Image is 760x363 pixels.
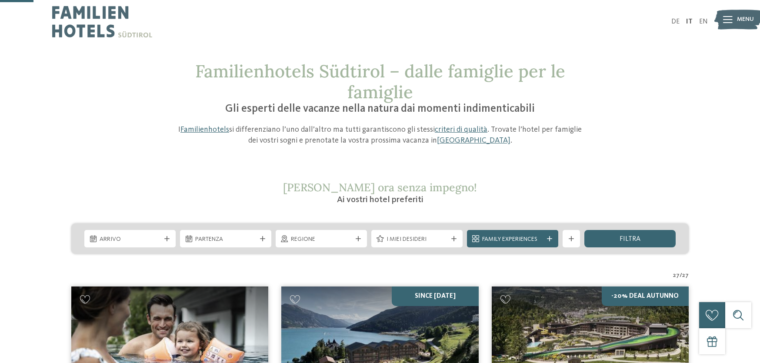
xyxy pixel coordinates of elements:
[482,235,543,244] span: Family Experiences
[337,196,423,204] span: Ai vostri hotel preferiti
[283,180,477,194] span: [PERSON_NAME] ora senza impegno!
[680,271,682,280] span: /
[673,271,680,280] span: 27
[180,126,229,133] a: Familienhotels
[682,271,689,280] span: 27
[195,235,256,244] span: Partenza
[671,18,680,25] a: DE
[195,60,565,103] span: Familienhotels Südtirol – dalle famiglie per le famiglie
[737,15,754,24] span: Menu
[437,137,510,144] a: [GEOGRAPHIC_DATA]
[387,235,447,244] span: I miei desideri
[291,235,352,244] span: Regione
[620,236,640,243] span: filtra
[699,18,708,25] a: EN
[435,126,487,133] a: criteri di qualità
[686,18,693,25] a: IT
[225,103,535,114] span: Gli esperti delle vacanze nella natura dai momenti indimenticabili
[100,235,160,244] span: Arrivo
[173,124,587,146] p: I si differenziano l’uno dall’altro ma tutti garantiscono gli stessi . Trovate l’hotel per famigl...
